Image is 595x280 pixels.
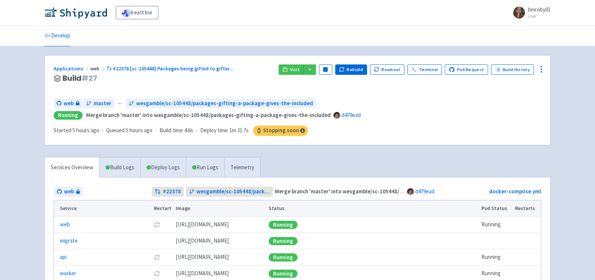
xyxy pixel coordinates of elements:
span: wesgamble/sc-105448/packages-gifting-a-package-gives-the-included [196,187,270,196]
span: Visit [290,67,300,73]
button: Restart pod [154,254,160,260]
div: Running [269,237,297,245]
span: [DOMAIN_NAME][URL] [176,237,229,245]
span: [DOMAIN_NAME][URL] [176,253,229,261]
button: Rebuild [335,64,367,75]
span: Stopping soon [253,126,308,136]
span: 1m 31.7s [229,126,249,135]
span: #22378 [sc-105448] Packages being gifted to gifter ... [113,65,233,72]
a: worker [60,269,76,278]
a: #22378 [152,187,184,197]
span: wesgamble/sc-105448/packages-gifting-a-package-gives-the-included [136,99,313,108]
button: Pause [319,64,332,75]
a: migrate [60,237,78,245]
th: Image [174,200,266,217]
strong: Merge branch 'master' into wesgamble/sc-105448/packages-gifting-a-package-gives-the-included [86,111,331,119]
span: ← [117,99,123,108]
a: api [60,253,67,261]
span: Started [54,127,99,134]
div: Running [54,111,83,120]
span: 4.6s [184,126,193,135]
a: Develop [44,26,70,46]
span: Queued [106,127,152,134]
small: User [528,14,551,19]
a: Applications [54,65,90,72]
a: web [54,99,83,109]
a: d479ead [415,188,434,195]
div: Running [269,221,297,229]
strong: # 22378 [163,187,181,196]
strong: Merge branch 'master' into wesgamble/sc-105448/packages-gifting-a-package-gives-the-included [275,188,520,195]
a: Deploy Logs [140,157,186,178]
a: master [83,99,114,109]
span: web [90,65,107,72]
span: [DOMAIN_NAME][URL] [176,269,229,278]
th: Restart [151,200,174,217]
a: Pull Request [445,64,488,75]
td: Running [479,249,513,266]
span: Deploy time [200,126,228,135]
div: Running [269,253,297,261]
span: # 27 [81,73,97,83]
a: d479ead [342,111,361,119]
a: bmroby01 User [509,7,551,19]
span: [DOMAIN_NAME][URL] [176,220,229,229]
th: Status [266,200,479,217]
a: Services Overview [45,157,99,178]
button: Restart pod [154,222,160,228]
a: healthie [116,6,158,19]
th: Pod Status [479,200,513,217]
a: Visit [279,64,304,75]
a: #22378 [sc-105448] Packages being gifted to gifter... [107,65,235,72]
a: docker-compose.yml [489,188,541,195]
a: wesgamble/sc-105448/packages-gifting-a-package-gives-the-included [186,187,273,197]
a: web [60,220,70,229]
a: Telemetry [224,157,260,178]
span: Build time [159,126,183,135]
button: Restart pod [154,271,160,277]
div: Running [269,270,297,278]
a: wesgamble/sc-105448/packages-gifting-a-package-gives-the-included [126,99,316,109]
td: Running [479,217,513,233]
span: web [64,99,74,108]
a: Run Logs [186,157,224,178]
th: Restarts [513,200,541,217]
span: web [64,187,74,196]
div: · · · [54,126,308,136]
img: Shipyard logo [44,7,107,19]
span: master [94,99,111,108]
button: Rowboat [370,64,405,75]
span: bmroby01 [528,6,551,13]
a: Terminal [407,64,442,75]
span: Build [63,74,97,83]
a: web [54,187,83,197]
a: Build History [491,64,534,75]
th: Service [54,200,151,217]
time: 5 hours ago [126,127,152,134]
time: 5 hours ago [73,127,99,134]
a: Build Logs [100,157,140,178]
